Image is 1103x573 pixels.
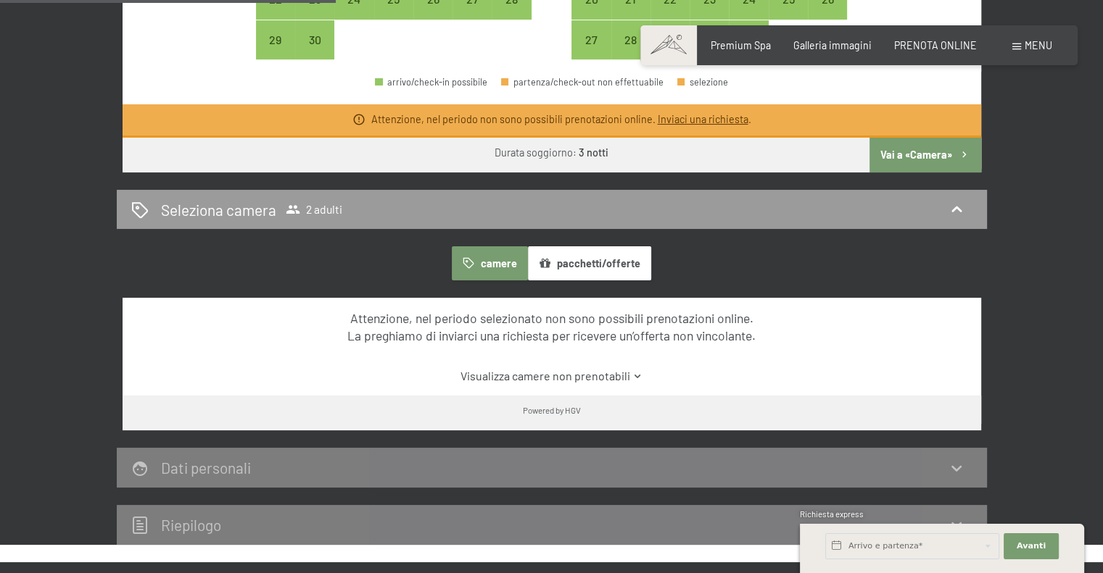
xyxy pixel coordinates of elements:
div: Tue Oct 28 2025 [611,20,650,59]
div: Attenzione, nel periodo non sono possibili prenotazioni online. . [371,112,751,127]
a: Visualizza camere non prenotabili [148,368,955,384]
a: Galleria immagini [793,39,872,51]
div: arrivo/check-in possibile [375,78,487,87]
div: 30 [297,34,333,70]
b: 3 notti [579,146,608,159]
div: arrivo/check-in possibile [256,20,295,59]
div: Attenzione, nel periodo selezionato non sono possibili prenotazioni online. La preghiamo di invia... [148,309,955,345]
h2: Dati personali [161,459,251,477]
div: Wed Oct 29 2025 [650,20,690,59]
span: Richiesta express [800,509,864,519]
a: PRENOTA ONLINE [894,39,977,51]
div: Mon Oct 27 2025 [571,20,611,59]
div: arrivo/check-in possibile [611,20,650,59]
h2: Riepilogo [161,516,221,534]
div: arrivo/check-in possibile [295,20,334,59]
span: 2 adulti [286,202,342,217]
div: Fri Oct 31 2025 [729,20,768,59]
div: 28 [613,34,649,70]
div: arrivo/check-in possibile [690,20,729,59]
button: Vai a «Camera» [869,138,980,172]
div: Tue Sep 30 2025 [295,20,334,59]
div: partenza/check-out non effettuabile [501,78,664,87]
button: pacchetti/offerte [528,246,651,280]
div: Mon Sep 29 2025 [256,20,295,59]
button: camere [452,246,527,280]
div: Durata soggiorno: [495,146,608,160]
span: Menu [1025,39,1052,51]
div: selezione [677,78,728,87]
div: Thu Oct 30 2025 [690,20,729,59]
button: Avanti [1004,533,1059,559]
div: arrivo/check-in possibile [650,20,690,59]
div: arrivo/check-in possibile [729,20,768,59]
div: 29 [257,34,294,70]
div: Powered by HGV [523,404,581,416]
span: Avanti [1017,540,1046,552]
h2: Seleziona camera [161,199,276,220]
a: Premium Spa [711,39,771,51]
a: Inviaci una richiesta [657,113,748,125]
div: 27 [573,34,609,70]
div: arrivo/check-in possibile [571,20,611,59]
